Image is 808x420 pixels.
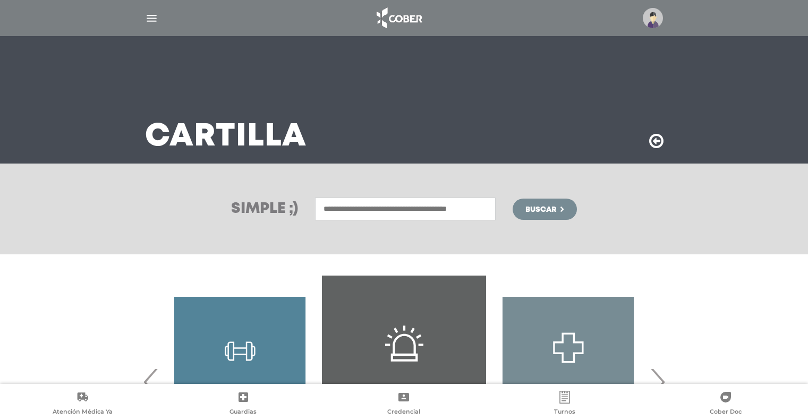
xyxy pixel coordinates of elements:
span: Buscar [525,206,556,213]
span: Guardias [229,408,257,417]
a: Atención Médica Ya [2,391,163,418]
span: Atención Médica Ya [53,408,113,417]
span: Cober Doc [710,408,742,417]
a: Turnos [484,391,645,418]
span: Next [647,353,668,410]
span: Turnos [554,408,575,417]
h3: Cartilla [145,123,307,151]
button: Buscar [513,199,576,220]
span: Credencial [387,408,420,417]
img: Cober_menu-lines-white.svg [145,12,158,25]
img: logo_cober_home-white.png [371,5,427,31]
a: Guardias [163,391,324,418]
span: Previous [141,353,161,410]
img: profile-placeholder.svg [643,8,663,28]
a: Cober Doc [645,391,806,418]
h3: Simple ;) [231,202,298,217]
a: Credencial [324,391,484,418]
